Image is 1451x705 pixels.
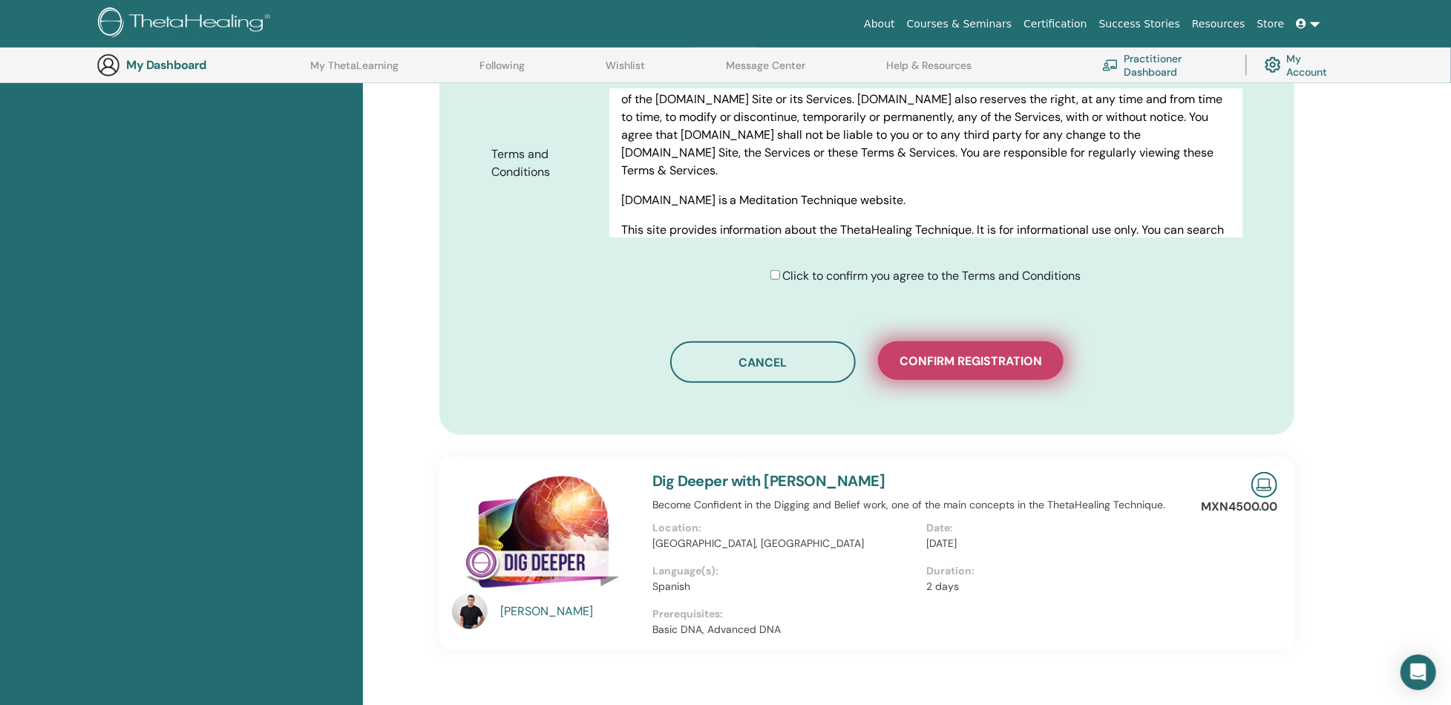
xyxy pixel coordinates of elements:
[652,606,1200,622] p: Prerequisites:
[1102,59,1118,71] img: chalkboard-teacher.svg
[726,59,805,83] a: Message Center
[606,59,645,83] a: Wishlist
[1265,53,1281,76] img: cog.svg
[479,59,525,83] a: Following
[1251,10,1291,38] a: Store
[1018,10,1093,38] a: Certification
[878,341,1064,380] button: Confirm registration
[900,353,1042,369] span: Confirm registration
[1265,49,1340,82] a: My Account
[652,622,1200,637] p: Basic DNA, Advanced DNA
[652,579,917,594] p: Spanish
[670,341,856,383] button: Cancel
[1401,655,1436,690] div: Open Intercom Messenger
[621,221,1231,275] p: This site provides information about the ThetaHealing Technique. It is for informational use only...
[96,53,120,77] img: generic-user-icon.jpg
[98,7,275,41] img: logo.png
[926,563,1191,579] p: Duration:
[1251,472,1277,498] img: Live Online Seminar
[621,191,1231,209] p: [DOMAIN_NAME] is a Meditation Technique website.
[652,563,917,579] p: Language(s):
[126,58,275,72] h3: My Dashboard
[652,536,917,551] p: [GEOGRAPHIC_DATA], [GEOGRAPHIC_DATA]
[926,536,1191,551] p: [DATE]
[901,10,1018,38] a: Courses & Seminars
[310,59,399,83] a: My ThetaLearning
[738,355,787,370] span: Cancel
[1186,10,1251,38] a: Resources
[858,10,900,38] a: About
[480,140,609,186] label: Terms and Conditions
[1093,10,1186,38] a: Success Stories
[621,73,1231,180] p: [DOMAIN_NAME] reserves the right to change the terms and services from time to time, without noti...
[652,497,1200,513] p: Become Confident in the Digging and Belief work, one of the main concepts in the ThetaHealing Tec...
[452,472,635,599] img: Dig Deeper
[926,520,1191,536] p: Date:
[1102,49,1228,82] a: Practitioner Dashboard
[886,59,972,83] a: Help & Resources
[500,603,638,620] a: [PERSON_NAME]
[652,471,885,491] a: Dig Deeper with [PERSON_NAME]
[652,520,917,536] p: Location:
[783,268,1081,283] span: Click to confirm you agree to the Terms and Conditions
[926,579,1191,594] p: 2 days
[452,594,488,629] img: default.jpg
[1201,498,1277,516] p: MXN4500.00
